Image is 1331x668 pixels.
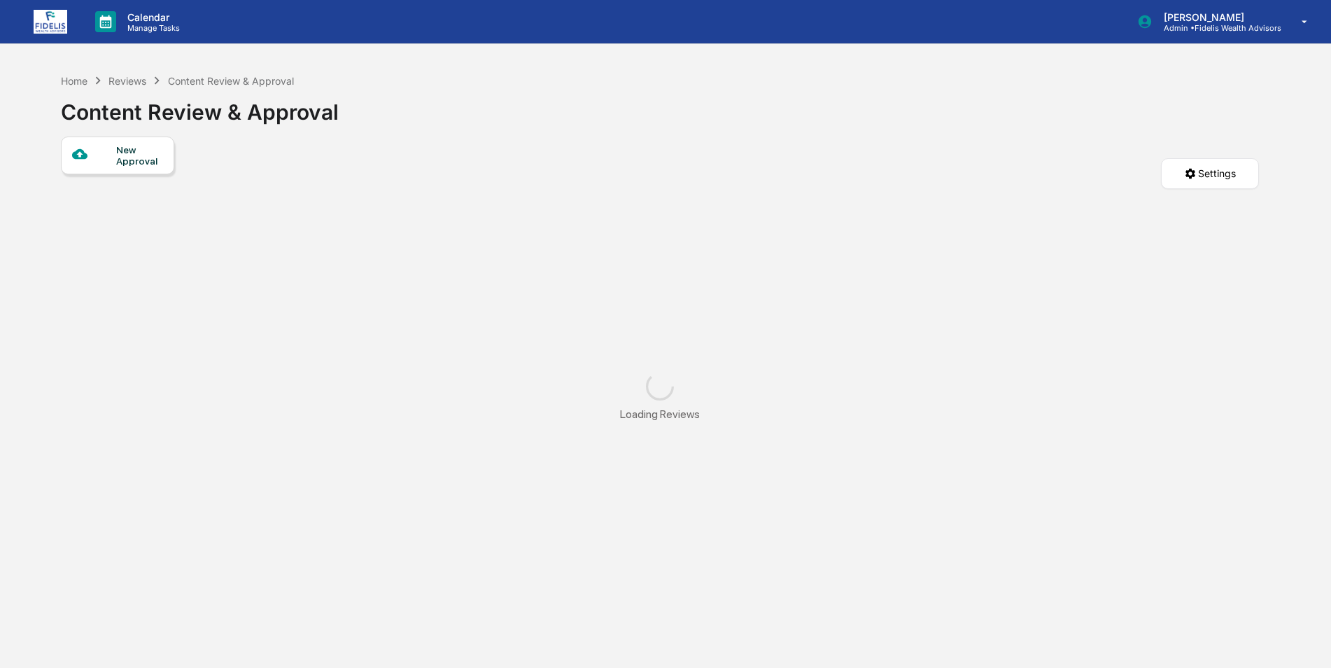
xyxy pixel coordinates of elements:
img: logo [34,10,67,34]
p: Calendar [116,11,187,23]
p: [PERSON_NAME] [1153,11,1281,23]
div: Content Review & Approval [168,75,294,87]
div: Reviews [108,75,146,87]
p: Admin • Fidelis Wealth Advisors [1153,23,1281,33]
button: Settings [1161,158,1259,189]
div: Home [61,75,87,87]
div: Loading Reviews [620,408,700,421]
div: New Approval [116,144,163,167]
p: Manage Tasks [116,23,187,33]
div: Content Review & Approval [61,88,339,125]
